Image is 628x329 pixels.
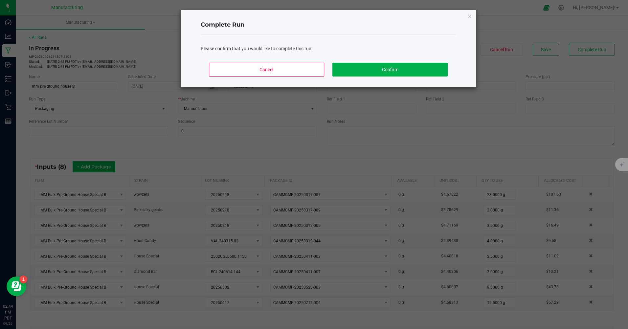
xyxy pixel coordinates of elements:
[19,275,27,283] iframe: Resource center unread badge
[7,276,26,296] iframe: Resource center
[201,45,456,52] div: Please confirm that you would like to complete this run.
[467,12,472,20] button: Close
[332,63,447,77] button: Confirm
[201,21,456,29] h4: Complete Run
[209,63,324,77] button: Cancel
